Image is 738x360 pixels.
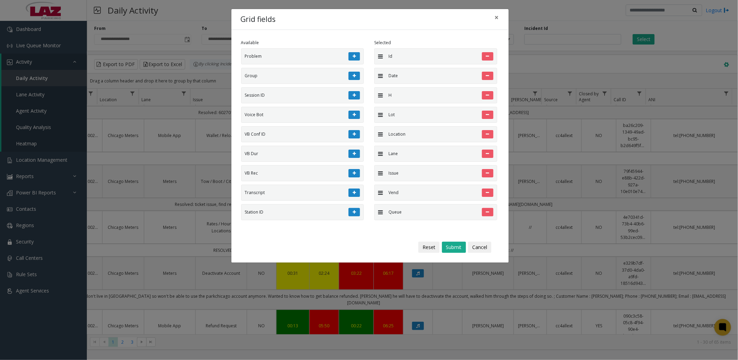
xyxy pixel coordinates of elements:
[241,185,364,201] li: Transcript
[374,185,497,201] li: Vend
[374,204,497,220] li: Queue
[241,14,276,25] h4: Grid fields
[241,165,364,181] li: VB Rec
[374,146,497,162] li: Lane
[495,13,499,22] span: ×
[241,204,364,220] li: Station ID
[241,107,364,123] li: Voice Bot
[241,68,364,84] li: Group
[442,242,466,253] button: Submit
[374,126,497,142] li: Location
[374,68,497,84] li: Date
[241,48,364,64] li: Problem
[418,242,440,253] button: Reset
[374,40,391,46] label: Selected
[468,242,491,253] button: Cancel
[490,9,504,26] button: Close
[374,165,497,181] li: Issue
[241,40,259,46] label: Available
[374,87,497,103] li: H
[374,107,497,123] li: Lot
[241,146,364,162] li: VB Dur
[241,126,364,142] li: VB Conf ID
[241,87,364,103] li: Session ID
[374,48,497,64] li: Id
